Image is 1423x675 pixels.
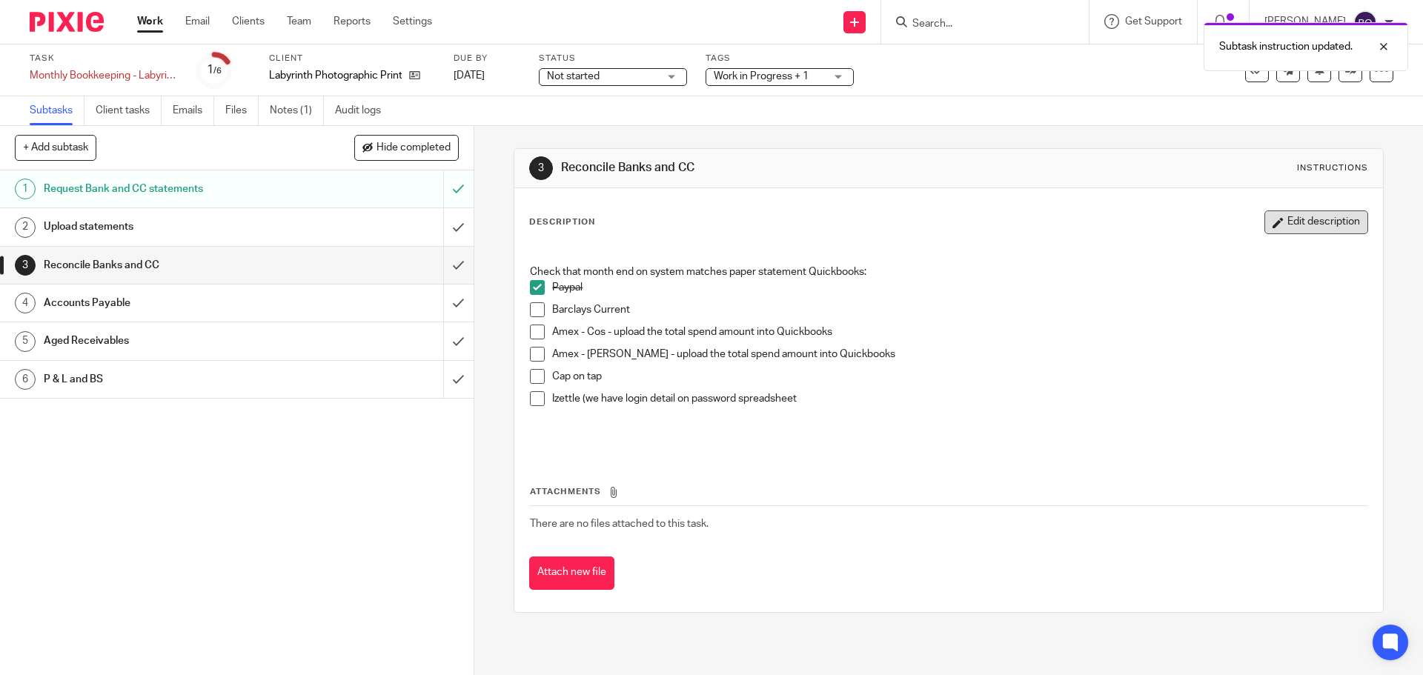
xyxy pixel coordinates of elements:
[454,53,520,64] label: Due by
[44,254,300,276] h1: Reconcile Banks and CC
[173,96,214,125] a: Emails
[393,14,432,29] a: Settings
[44,178,300,200] h1: Request Bank and CC statements
[335,96,392,125] a: Audit logs
[15,179,36,199] div: 1
[15,255,36,276] div: 3
[1264,210,1368,234] button: Edit description
[270,96,324,125] a: Notes (1)
[287,14,311,29] a: Team
[334,14,371,29] a: Reports
[44,216,300,238] h1: Upload statements
[232,14,265,29] a: Clients
[15,293,36,313] div: 4
[354,135,459,160] button: Hide completed
[15,135,96,160] button: + Add subtask
[1219,39,1353,54] p: Subtask instruction updated.
[96,96,162,125] a: Client tasks
[454,70,485,81] span: [DATE]
[207,61,222,79] div: 1
[530,488,601,496] span: Attachments
[44,292,300,314] h1: Accounts Payable
[529,216,595,228] p: Description
[552,369,1367,384] p: Cap on tap
[530,265,1367,279] p: Check that month end on system matches paper statement Quickbooks:
[185,14,210,29] a: Email
[1353,10,1377,34] img: svg%3E
[561,160,981,176] h1: Reconcile Banks and CC
[213,67,222,75] small: /6
[552,325,1367,339] p: Amex - Cos - upload the total spend amount into Quickbooks
[30,12,104,32] img: Pixie
[706,53,854,64] label: Tags
[552,280,1367,295] p: Paypal
[539,53,687,64] label: Status
[44,330,300,352] h1: Aged Receivables
[530,519,709,529] span: There are no files attached to this task.
[552,391,1367,406] p: Izettle (we have login detail on password spreadsheet
[269,53,435,64] label: Client
[1297,162,1368,174] div: Instructions
[377,142,451,154] span: Hide completed
[15,217,36,238] div: 2
[529,556,614,590] button: Attach new file
[15,369,36,390] div: 6
[30,68,178,83] div: Monthly Bookkeeping - Labyrinth
[137,14,163,29] a: Work
[30,53,178,64] label: Task
[225,96,259,125] a: Files
[714,71,809,82] span: Work in Progress + 1
[547,71,600,82] span: Not started
[44,368,300,390] h1: P & L and BS
[15,331,36,352] div: 5
[552,347,1367,362] p: Amex - [PERSON_NAME] - upload the total spend amount into Quickbooks
[30,96,84,125] a: Subtasks
[529,156,553,180] div: 3
[269,68,402,83] p: Labyrinth Photographic Printing
[552,302,1367,317] p: Barclays Current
